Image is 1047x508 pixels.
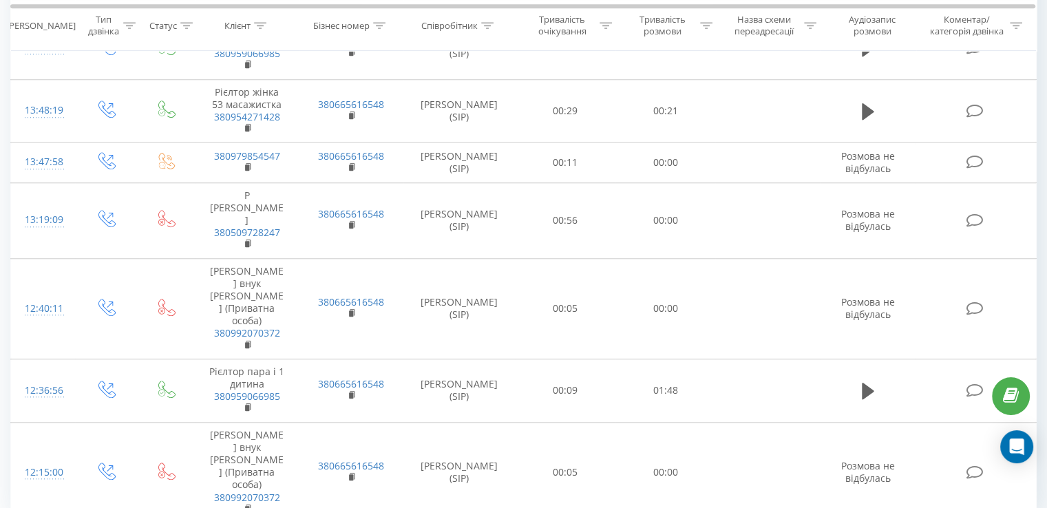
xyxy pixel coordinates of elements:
[313,20,370,32] div: Бізнес номер
[516,258,615,359] td: 00:05
[214,226,280,239] a: 380509728247
[841,149,895,175] span: Розмова не відбулась
[214,390,280,403] a: 380959066985
[195,182,299,258] td: Р [PERSON_NAME]
[318,207,384,220] a: 380665616548
[214,47,280,60] a: 380959066985
[214,326,280,339] a: 380992070372
[841,295,895,321] span: Розмова не відбулась
[318,377,384,390] a: 380665616548
[195,359,299,422] td: Рієлтор пара і 1 дитина
[615,258,715,359] td: 00:00
[149,20,177,32] div: Статус
[214,491,280,504] a: 380992070372
[195,79,299,142] td: Рієлтор жінка 53 масажистка
[87,14,119,38] div: Тип дзвінка
[926,14,1006,38] div: Коментар/категорія дзвінка
[615,142,715,182] td: 00:00
[214,149,280,162] a: 380979854547
[25,295,61,322] div: 12:40:11
[516,142,615,182] td: 00:11
[403,182,516,258] td: [PERSON_NAME] (SIP)
[628,14,697,38] div: Тривалість розмови
[516,182,615,258] td: 00:56
[25,207,61,233] div: 13:19:09
[528,14,597,38] div: Тривалість очікування
[403,258,516,359] td: [PERSON_NAME] (SIP)
[25,377,61,404] div: 12:36:56
[318,149,384,162] a: 380665616548
[25,97,61,124] div: 13:48:19
[615,182,715,258] td: 00:00
[832,14,913,38] div: Аудіозапис розмови
[195,258,299,359] td: [PERSON_NAME] внук [PERSON_NAME] (Приватна особа)
[403,359,516,422] td: [PERSON_NAME] (SIP)
[224,20,251,32] div: Клієнт
[421,20,478,32] div: Співробітник
[615,359,715,422] td: 01:48
[403,79,516,142] td: [PERSON_NAME] (SIP)
[841,207,895,233] span: Розмова не відбулась
[318,98,384,111] a: 380665616548
[841,459,895,485] span: Розмова не відбулась
[615,79,715,142] td: 00:21
[6,20,76,32] div: [PERSON_NAME]
[25,149,61,176] div: 13:47:58
[403,142,516,182] td: [PERSON_NAME] (SIP)
[1000,430,1033,463] div: Open Intercom Messenger
[214,110,280,123] a: 380954271428
[516,79,615,142] td: 00:29
[318,459,384,472] a: 380665616548
[728,14,801,38] div: Назва схеми переадресації
[318,295,384,308] a: 380665616548
[25,459,61,486] div: 12:15:00
[516,359,615,422] td: 00:09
